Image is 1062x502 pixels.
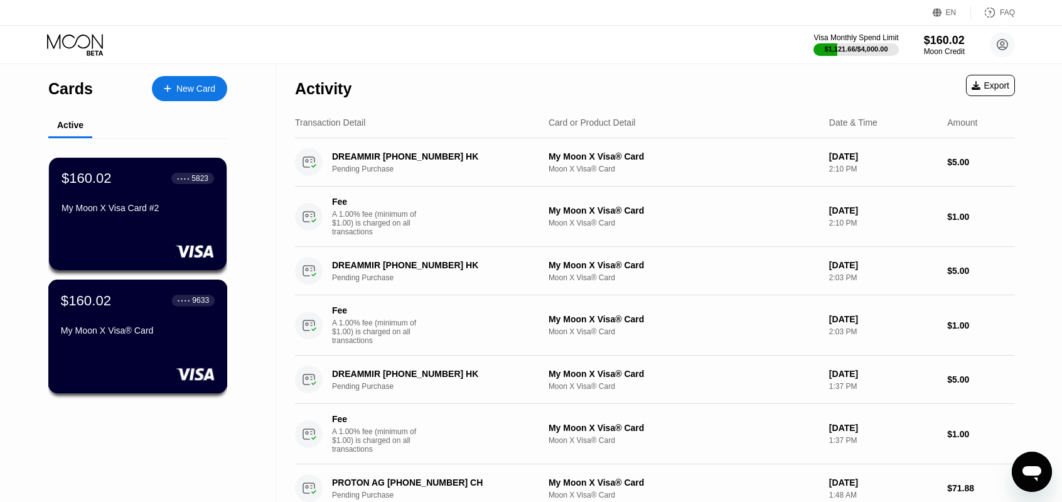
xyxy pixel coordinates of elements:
[829,436,937,445] div: 1:37 PM
[829,314,937,324] div: [DATE]
[549,314,819,324] div: My Moon X Visa® Card
[62,170,112,187] div: $160.02
[549,219,819,227] div: Moon X Visa® Card
[829,151,937,161] div: [DATE]
[191,174,208,183] div: 5823
[332,369,536,379] div: DREAMMIR [PHONE_NUMBER] HK
[332,197,420,207] div: Fee
[152,76,227,101] div: New Card
[829,205,937,216] div: [DATE]
[61,325,215,336] div: My Moon X Visa® Card
[295,138,1015,187] div: DREAMMIR [PHONE_NUMBER] HKPending PurchaseMy Moon X Visa® CardMoon X Visa® Card[DATE]2:10 PM$5.00
[947,320,1015,330] div: $1.00
[295,80,351,98] div: Activity
[549,436,819,445] div: Moon X Visa® Card
[295,247,1015,295] div: DREAMMIR [PHONE_NUMBER] HKPending PurchaseMy Moon X Visa® CardMoon X Visa® Card[DATE]2:03 PM$5.00
[947,157,1015,167] div: $5.00
[549,327,819,336] div: Moon X Visa® Card
[295,117,365,128] div: Transaction Detail
[295,356,1015,404] div: DREAMMIR [PHONE_NUMBER] HKPending PurchaseMy Moon X Visa® CardMoon X Visa® Card[DATE]1:37 PM$5.00
[178,298,190,302] div: ● ● ● ●
[549,491,819,499] div: Moon X Visa® Card
[549,477,819,488] div: My Moon X Visa® Card
[829,219,937,227] div: 2:10 PM
[924,34,965,56] div: $160.02Moon Credit
[1012,452,1052,492] iframe: Button to launch messaging window
[332,427,426,454] div: A 1.00% fee (minimum of $1.00) is charged on all transactions
[947,117,977,128] div: Amount
[829,369,937,379] div: [DATE]
[549,117,636,128] div: Card or Product Detail
[947,429,1015,439] div: $1.00
[1000,8,1015,17] div: FAQ
[549,273,819,282] div: Moon X Visa® Card
[332,273,551,282] div: Pending Purchase
[829,491,937,499] div: 1:48 AM
[57,120,83,130] div: Active
[332,210,426,236] div: A 1.00% fee (minimum of $1.00) is charged on all transactions
[549,165,819,173] div: Moon X Visa® Card
[829,260,937,270] div: [DATE]
[813,33,898,56] div: Visa Monthly Spend Limit$1,121.66/$4,000.00
[549,369,819,379] div: My Moon X Visa® Card
[332,414,420,424] div: Fee
[48,80,93,98] div: Cards
[829,327,937,336] div: 2:03 PM
[332,165,551,173] div: Pending Purchase
[829,165,937,173] div: 2:10 PM
[295,404,1015,464] div: FeeA 1.00% fee (minimum of $1.00) is charged on all transactionsMy Moon X Visa® CardMoon X Visa® ...
[947,374,1015,385] div: $5.00
[829,382,937,391] div: 1:37 PM
[332,382,551,391] div: Pending Purchase
[924,47,965,56] div: Moon Credit
[332,260,536,270] div: DREAMMIR [PHONE_NUMBER] HK
[947,266,1015,276] div: $5.00
[332,151,536,161] div: DREAMMIR [PHONE_NUMBER] HK
[177,177,190,180] div: ● ● ● ●
[549,205,819,216] div: My Moon X Visa® Card
[829,477,937,488] div: [DATE]
[332,491,551,499] div: Pending Purchase
[332,477,536,488] div: PROTON AG [PHONE_NUMBER] CH
[192,296,209,305] div: 9633
[295,187,1015,247] div: FeeA 1.00% fee (minimum of $1.00) is charged on all transactionsMy Moon X Visa® CardMoon X Visa® ...
[295,295,1015,356] div: FeeA 1.00% fee (minimum of $1.00) is charged on all transactionsMy Moon X Visa® CardMoon X Visa® ...
[924,34,965,47] div: $160.02
[947,483,1015,493] div: $71.88
[946,8,957,17] div: EN
[829,117,877,128] div: Date & Time
[971,6,1015,19] div: FAQ
[549,382,819,391] div: Moon X Visa® Card
[813,33,898,42] div: Visa Monthly Spend Limit
[332,305,420,315] div: Fee
[549,423,819,433] div: My Moon X Visa® Card
[49,280,227,393] div: $160.02● ● ● ●9633My Moon X Visa® Card
[829,423,937,433] div: [DATE]
[947,212,1015,222] div: $1.00
[62,203,214,213] div: My Moon X Visa Card #2
[966,75,1015,96] div: Export
[49,158,227,270] div: $160.02● ● ● ●5823My Moon X Visa Card #2
[176,84,215,94] div: New Card
[972,80,1009,90] div: Export
[825,45,888,53] div: $1,121.66 / $4,000.00
[332,319,426,345] div: A 1.00% fee (minimum of $1.00) is charged on all transactions
[549,260,819,270] div: My Moon X Visa® Card
[61,292,111,308] div: $160.02
[549,151,819,161] div: My Moon X Visa® Card
[933,6,971,19] div: EN
[829,273,937,282] div: 2:03 PM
